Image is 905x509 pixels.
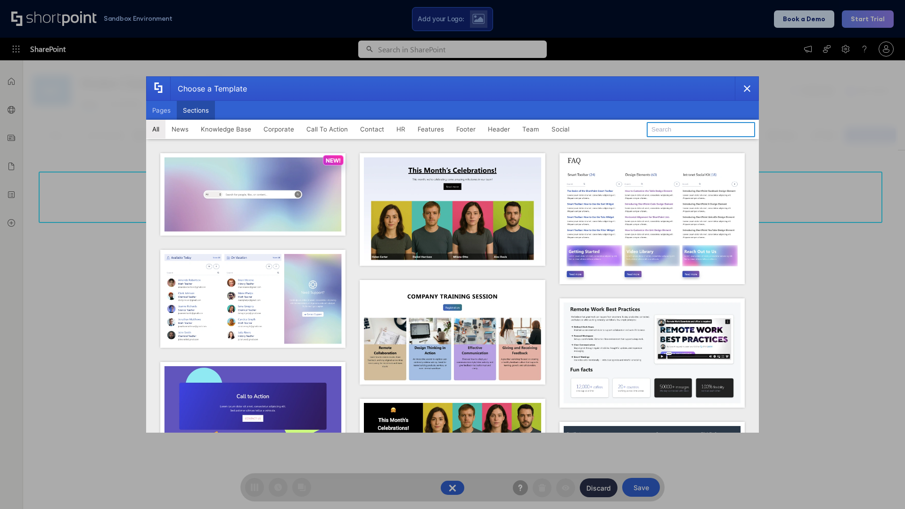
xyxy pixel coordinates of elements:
[195,120,257,139] button: Knowledge Base
[146,76,759,433] div: template selector
[165,120,195,139] button: News
[146,120,165,139] button: All
[326,157,341,164] p: NEW!
[482,120,516,139] button: Header
[390,120,411,139] button: HR
[858,464,905,509] iframe: Chat Widget
[300,120,354,139] button: Call To Action
[516,120,545,139] button: Team
[146,101,177,120] button: Pages
[411,120,450,139] button: Features
[257,120,300,139] button: Corporate
[450,120,482,139] button: Footer
[354,120,390,139] button: Contact
[170,77,247,100] div: Choose a Template
[177,101,215,120] button: Sections
[545,120,576,139] button: Social
[647,122,755,137] input: Search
